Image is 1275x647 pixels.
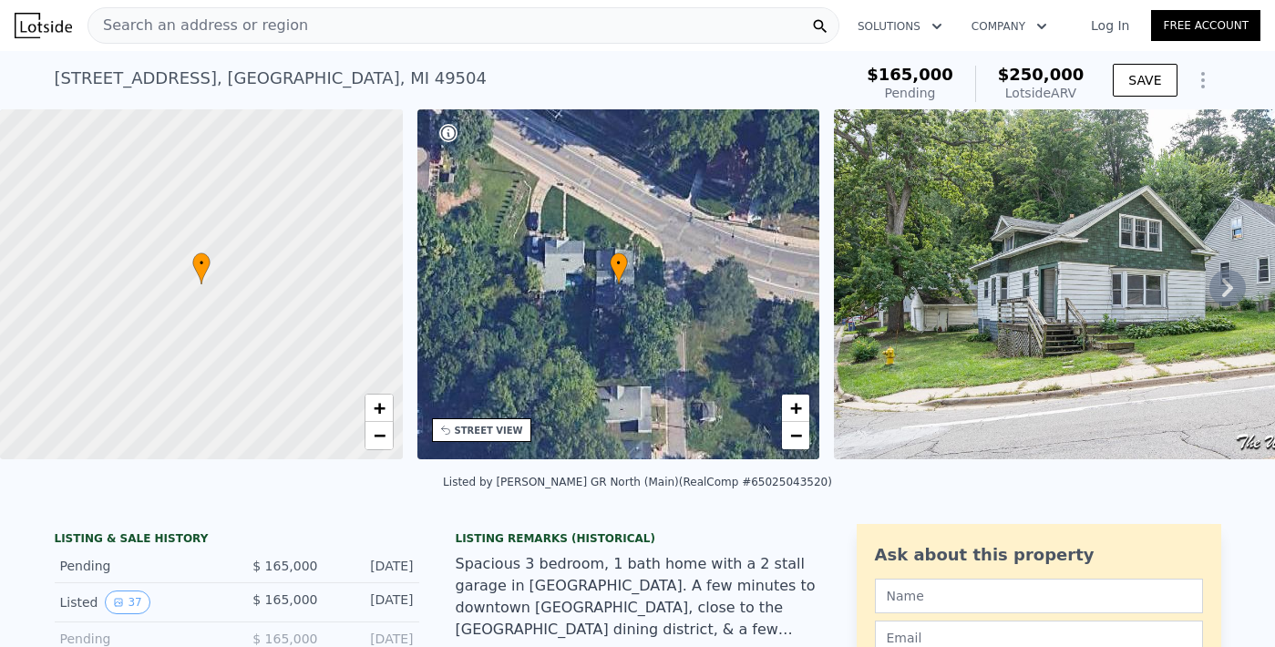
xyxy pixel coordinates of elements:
a: Zoom out [365,422,393,449]
button: Show Options [1185,62,1221,98]
button: Company [957,10,1062,43]
div: Pending [867,84,953,102]
span: $250,000 [998,65,1085,84]
div: [STREET_ADDRESS] , [GEOGRAPHIC_DATA] , MI 49504 [55,66,487,91]
a: Zoom in [782,395,809,422]
input: Name [875,579,1203,613]
div: Ask about this property [875,542,1203,568]
a: Free Account [1151,10,1260,41]
span: $165,000 [867,65,953,84]
div: [DATE] [333,591,414,614]
span: + [373,396,385,419]
button: View historical data [105,591,149,614]
div: Listed by [PERSON_NAME] GR North (Main) (RealComp #65025043520) [443,476,832,488]
a: Log In [1069,16,1151,35]
button: SAVE [1113,64,1177,97]
button: Solutions [843,10,957,43]
div: • [192,252,211,284]
div: LISTING & SALE HISTORY [55,531,419,549]
div: [DATE] [333,557,414,575]
span: • [610,255,628,272]
a: Zoom out [782,422,809,449]
span: $ 165,000 [252,632,317,646]
img: Lotside [15,13,72,38]
div: Pending [60,557,222,575]
span: − [790,424,802,447]
div: Spacious 3 bedroom, 1 bath home with a 2 stall garage in [GEOGRAPHIC_DATA]. A few minutes to down... [456,553,820,641]
span: $ 165,000 [252,592,317,607]
span: + [790,396,802,419]
span: − [373,424,385,447]
div: • [610,252,628,284]
span: Search an address or region [88,15,308,36]
div: Listed [60,591,222,614]
span: • [192,255,211,272]
a: Zoom in [365,395,393,422]
span: $ 165,000 [252,559,317,573]
div: Listing Remarks (Historical) [456,531,820,546]
div: STREET VIEW [455,424,523,437]
div: Lotside ARV [998,84,1085,102]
